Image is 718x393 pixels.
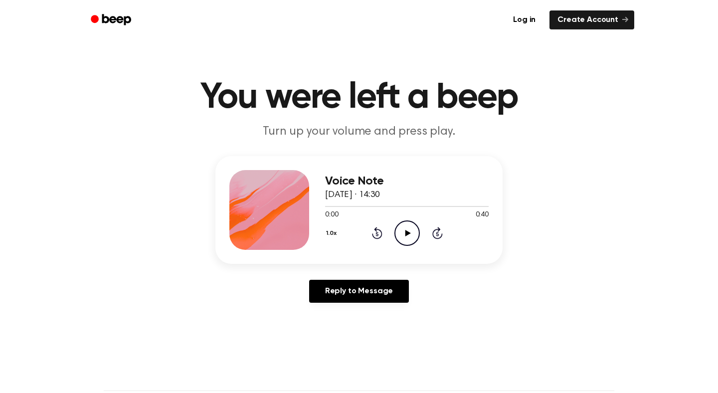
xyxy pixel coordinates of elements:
[104,80,614,116] h1: You were left a beep
[325,210,338,220] span: 0:00
[168,124,550,140] p: Turn up your volume and press play.
[505,10,543,29] a: Log in
[325,175,489,188] h3: Voice Note
[84,10,140,30] a: Beep
[476,210,489,220] span: 0:40
[309,280,409,303] a: Reply to Message
[325,225,341,242] button: 1.0x
[549,10,634,29] a: Create Account
[325,191,380,199] span: [DATE] · 14:30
